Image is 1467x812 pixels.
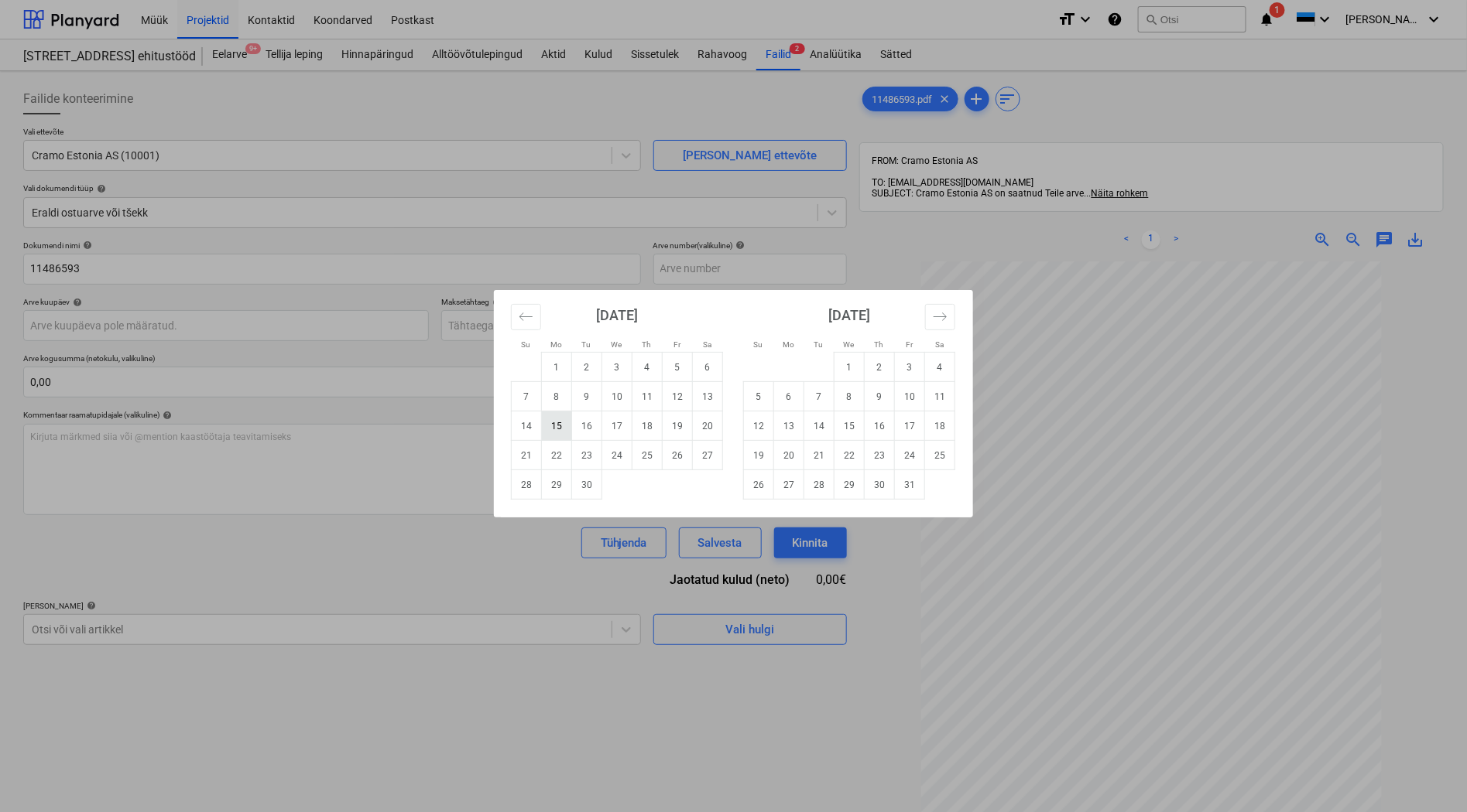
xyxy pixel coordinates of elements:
[744,382,774,411] td: Sunday, October 5, 2025
[835,382,865,411] td: Wednesday, October 8, 2025
[693,441,723,470] td: Saturday, September 27, 2025
[925,382,955,411] td: Saturday, October 11, 2025
[511,304,541,330] button: Move backward to switch to the previous month.
[865,382,895,411] td: Thursday, October 9, 2025
[663,411,693,441] td: Friday, September 19, 2025
[744,470,774,500] td: Sunday, October 26, 2025
[925,304,955,330] button: Move forward to switch to the next month.
[754,340,763,349] small: Su
[572,353,602,382] td: Tuesday, September 2, 2025
[674,340,680,349] small: Fr
[835,411,865,441] td: Wednesday, October 15, 2025
[875,340,884,349] small: Th
[935,340,944,349] small: Sa
[602,353,632,382] td: Wednesday, September 3, 2025
[774,411,804,441] td: Monday, October 13, 2025
[774,470,804,500] td: Monday, October 27, 2025
[895,441,925,470] td: Friday, October 24, 2025
[512,470,542,500] td: Sunday, September 28, 2025
[865,470,895,500] td: Thursday, October 30, 2025
[693,353,723,382] td: Saturday, September 6, 2025
[814,340,824,349] small: Tu
[542,441,572,470] td: Monday, September 22, 2025
[602,441,632,470] td: Wednesday, September 24, 2025
[512,382,542,411] td: Sunday, September 7, 2025
[835,353,865,382] td: Wednesday, October 1, 2025
[804,411,835,441] td: Tuesday, October 14, 2025
[804,470,835,500] td: Tuesday, October 28, 2025
[844,340,855,349] small: We
[572,411,602,441] td: Tuesday, September 16, 2025
[783,340,794,349] small: Mo
[925,441,955,470] td: Saturday, October 25, 2025
[895,470,925,500] td: Friday, October 31, 2025
[774,441,804,470] td: Monday, October 20, 2025
[663,382,693,411] td: Friday, September 12, 2025
[744,411,774,441] td: Sunday, October 12, 2025
[572,441,602,470] td: Tuesday, September 23, 2025
[632,441,663,470] td: Thursday, September 25, 2025
[512,441,542,470] td: Sunday, September 21, 2025
[602,411,632,441] td: Wednesday, September 17, 2025
[906,340,913,349] small: Fr
[582,340,591,349] small: Tu
[643,340,652,349] small: Th
[804,382,835,411] td: Tuesday, October 7, 2025
[693,382,723,411] td: Saturday, September 13, 2025
[925,411,955,441] td: Saturday, October 18, 2025
[602,382,632,411] td: Wednesday, September 10, 2025
[774,382,804,411] td: Monday, October 6, 2025
[895,353,925,382] td: Friday, October 3, 2025
[835,441,865,470] td: Wednesday, October 22, 2025
[663,441,693,470] td: Friday, September 26, 2025
[703,340,711,349] small: Sa
[744,441,774,470] td: Sunday, October 19, 2025
[512,411,542,441] td: Sunday, September 14, 2025
[550,340,562,349] small: Mo
[663,353,693,382] td: Friday, September 5, 2025
[1390,738,1467,812] iframe: Chat Widget
[865,353,895,382] td: Thursday, October 2, 2025
[542,353,572,382] td: Monday, September 1, 2025
[632,382,663,411] td: Thursday, September 11, 2025
[572,382,602,411] td: Tuesday, September 9, 2025
[632,411,663,441] td: Thursday, September 18, 2025
[542,382,572,411] td: Monday, September 8, 2025
[865,441,895,470] td: Thursday, October 23, 2025
[693,411,723,441] td: Saturday, September 20, 2025
[596,307,638,323] strong: [DATE]
[828,307,870,323] strong: [DATE]
[572,470,602,500] td: Tuesday, September 30, 2025
[632,353,663,382] td: Thursday, September 4, 2025
[494,290,973,517] div: Calendar
[925,353,955,382] td: Saturday, October 4, 2025
[895,411,925,441] td: Friday, October 17, 2025
[542,411,572,441] td: Monday, September 15, 2025
[895,382,925,411] td: Friday, October 10, 2025
[865,411,895,441] td: Thursday, October 16, 2025
[835,470,865,500] td: Wednesday, October 29, 2025
[804,441,835,470] td: Tuesday, October 21, 2025
[612,340,622,349] small: We
[522,340,531,349] small: Su
[542,470,572,500] td: Monday, September 29, 2025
